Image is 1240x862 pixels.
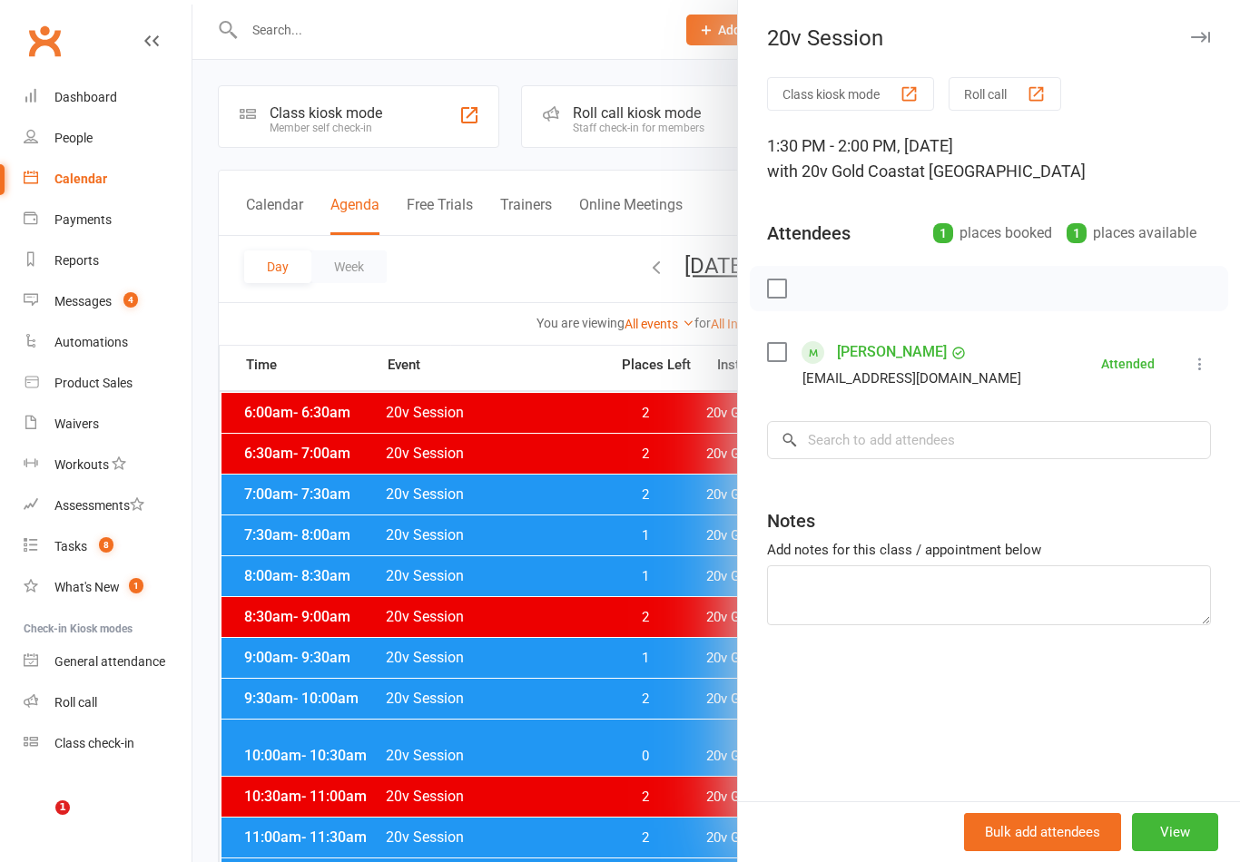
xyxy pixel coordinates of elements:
[24,159,192,200] a: Calendar
[1067,223,1087,243] div: 1
[22,18,67,64] a: Clubworx
[24,723,192,764] a: Class kiosk mode
[54,294,112,309] div: Messages
[99,537,113,553] span: 8
[24,404,192,445] a: Waivers
[24,77,192,118] a: Dashboard
[123,292,138,308] span: 4
[1132,813,1218,851] button: View
[24,567,192,608] a: What's New1
[24,445,192,485] a: Workouts
[54,695,97,710] div: Roll call
[54,654,165,669] div: General attendance
[802,367,1021,390] div: [EMAIL_ADDRESS][DOMAIN_NAME]
[54,90,117,104] div: Dashboard
[767,421,1211,459] input: Search to add attendees
[738,25,1240,51] div: 20v Session
[54,212,112,227] div: Payments
[933,220,1052,246] div: places booked
[54,457,109,472] div: Workouts
[24,682,192,723] a: Roll call
[24,526,192,567] a: Tasks 8
[24,642,192,682] a: General attendance kiosk mode
[1101,358,1155,370] div: Attended
[54,416,99,431] div: Waivers
[767,220,851,246] div: Attendees
[54,253,99,268] div: Reports
[54,131,93,145] div: People
[54,335,128,349] div: Automations
[54,171,107,186] div: Calendar
[837,338,947,367] a: [PERSON_NAME]
[54,376,133,390] div: Product Sales
[54,539,87,553] div: Tasks
[767,539,1211,561] div: Add notes for this class / appointment below
[949,77,1061,111] button: Roll call
[24,322,192,363] a: Automations
[964,813,1121,851] button: Bulk add attendees
[54,736,134,750] div: Class check-in
[933,223,953,243] div: 1
[767,162,910,181] span: with 20v Gold Coast
[767,77,934,111] button: Class kiosk mode
[767,508,815,534] div: Notes
[1067,220,1196,246] div: places available
[910,162,1086,181] span: at [GEOGRAPHIC_DATA]
[54,498,144,513] div: Assessments
[767,133,1211,184] div: 1:30 PM - 2:00 PM, [DATE]
[24,240,192,281] a: Reports
[24,281,192,322] a: Messages 4
[54,580,120,594] div: What's New
[129,578,143,593] span: 1
[24,485,192,526] a: Assessments
[55,800,70,815] span: 1
[18,800,62,844] iframe: Intercom live chat
[24,200,192,240] a: Payments
[24,118,192,159] a: People
[24,363,192,404] a: Product Sales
